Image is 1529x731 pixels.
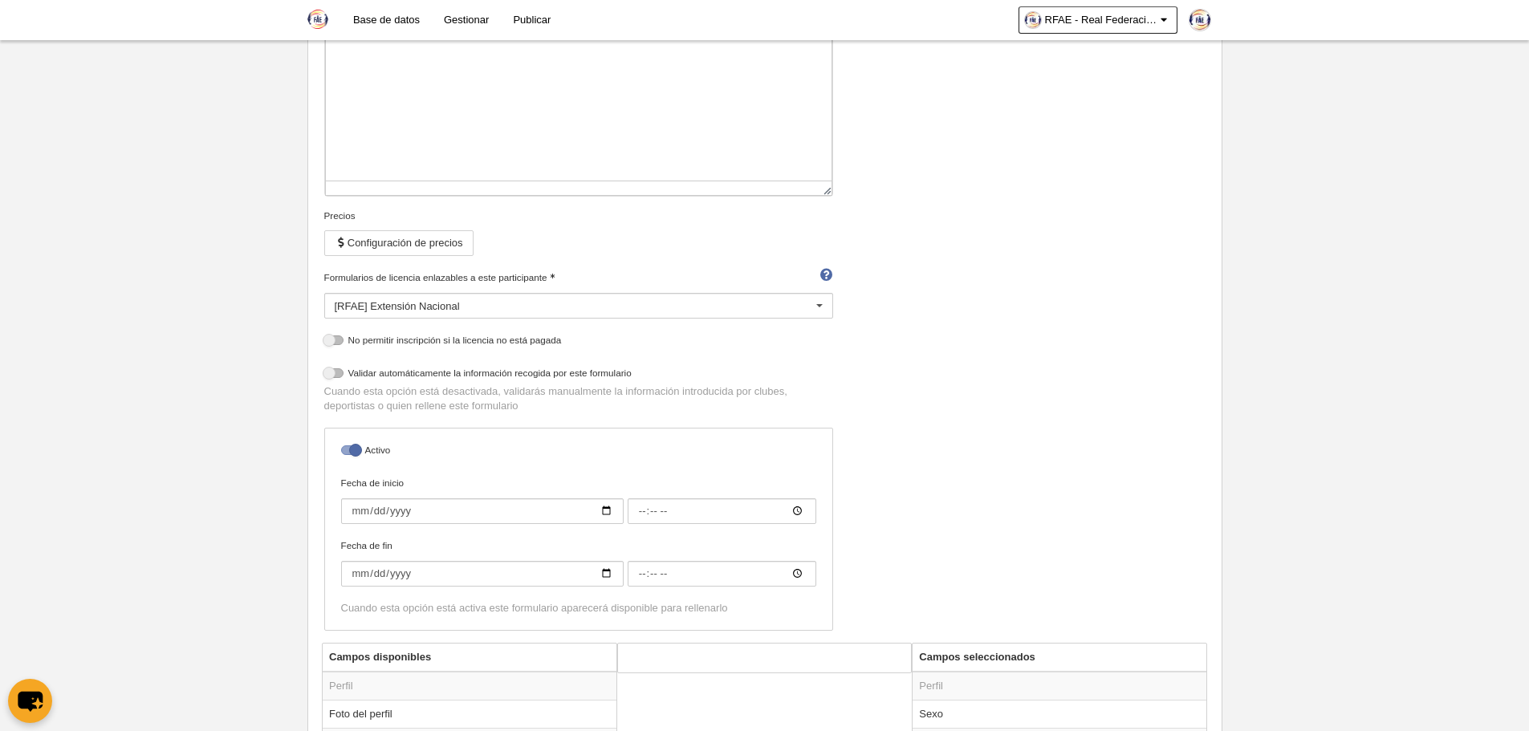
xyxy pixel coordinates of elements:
[818,181,832,195] div: Redimensionar
[307,10,328,29] img: RFAE - Real Federación Aeronáutica Española
[913,700,1206,728] td: Sexo
[341,476,816,524] label: Fecha de inicio
[913,672,1206,701] td: Perfil
[324,384,833,413] p: Cuando esta opción está desactivada, validarás manualmente la información introducida por clubes,...
[324,209,833,223] div: Precios
[323,672,616,701] td: Perfil
[323,644,616,672] th: Campos disponibles
[324,270,833,285] label: Formularios de licencia enlazables a este participante
[324,333,833,351] label: No permitir inscripción si la licencia no está pagada
[628,561,816,587] input: Fecha de fin
[324,366,833,384] label: Validar automáticamente la información recogida por este formulario
[1019,6,1177,34] a: RFAE - Real Federación Aeronáutica Española
[324,230,474,256] button: Configuración de precios
[550,274,555,278] i: Obligatorio
[913,644,1206,672] th: Campos seleccionados
[628,498,816,524] input: Fecha de inicio
[341,498,624,524] input: Fecha de inicio
[341,601,816,615] div: Cuando esta opción está activa este formulario aparecerá disponible para rellenarlo
[341,561,624,587] input: Fecha de fin
[341,538,816,587] label: Fecha de fin
[335,300,460,312] span: [RFAE] Extensión Nacional
[323,700,616,728] td: Foto del perfil
[341,443,816,461] label: Activo
[1025,12,1041,28] img: OaUmVKYkmLmL.30x30.jpg
[1045,12,1157,28] span: RFAE - Real Federación Aeronáutica Española
[1189,10,1210,30] img: PaS28IqFVlYW.30x30.jpg
[8,679,52,723] button: chat-button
